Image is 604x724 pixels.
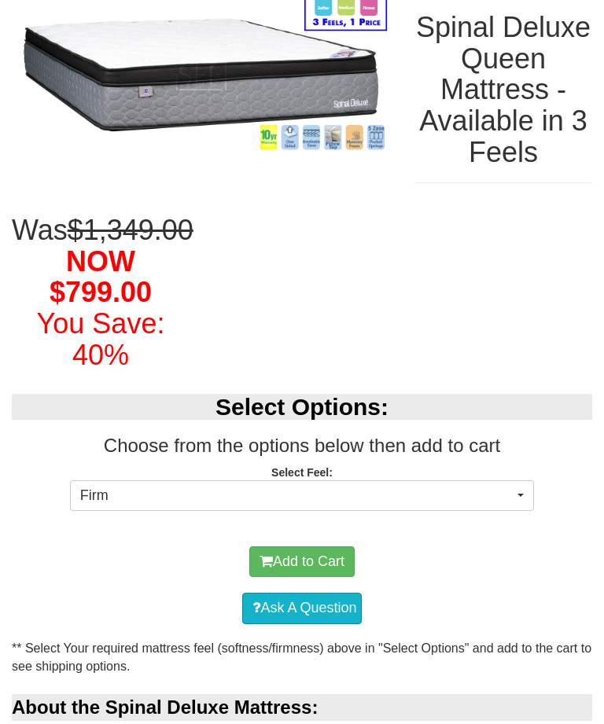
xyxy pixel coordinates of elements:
[271,466,333,479] strong: Select Feel:
[242,593,361,624] a: Ask A Question
[12,694,592,721] div: About the Spinal Deluxe Mattress:
[12,436,592,456] h3: Choose from the options below then add to cart
[68,214,193,246] del: $1,349.00
[80,486,514,506] span: Firm
[37,307,165,371] font: You Save: 40%
[249,546,355,578] button: Add to Cart
[70,480,534,512] button: Firm
[215,394,389,420] b: Select Options:
[50,245,152,309] span: NOW $799.00
[414,12,592,167] h1: Spinal Deluxe Queen Mattress - Available in 3 Feels
[12,215,190,370] h1: Was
